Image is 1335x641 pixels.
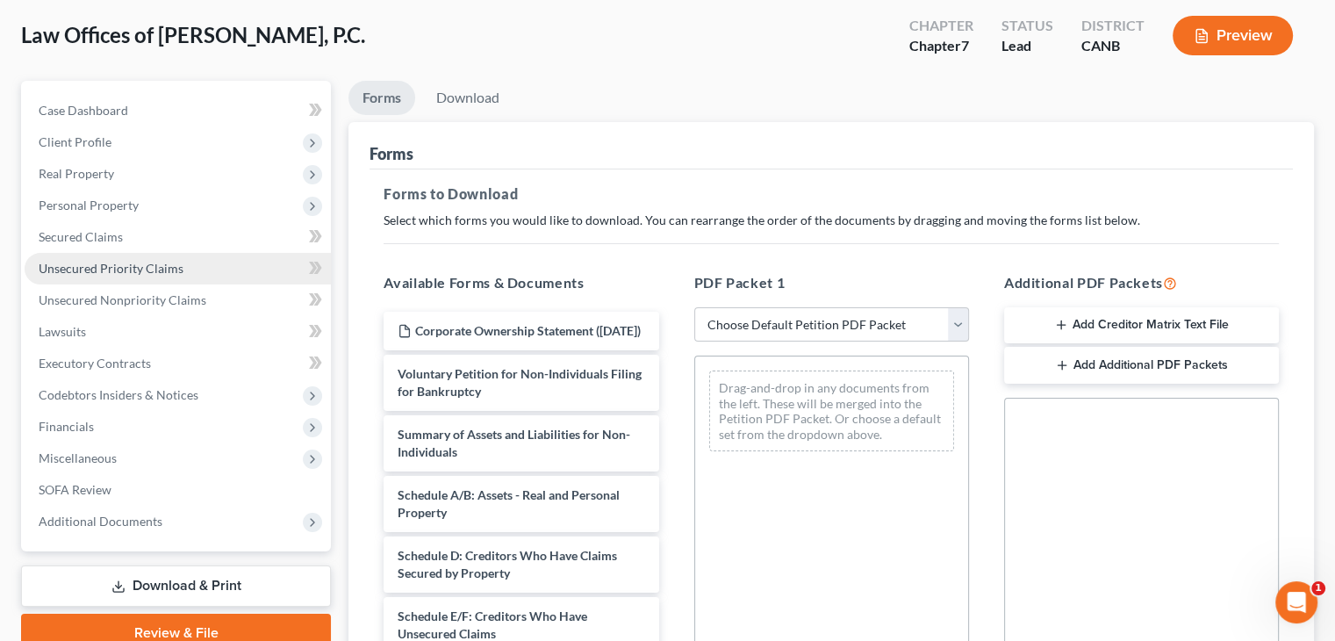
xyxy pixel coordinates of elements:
[25,316,331,348] a: Lawsuits
[709,371,954,451] div: Drag-and-drop in any documents from the left. These will be merged into the Petition PDF Packet. ...
[384,212,1279,229] p: Select which forms you would like to download. You can rearrange the order of the documents by dr...
[961,37,969,54] span: 7
[398,548,617,580] span: Schedule D: Creditors Who Have Claims Secured by Property
[25,474,331,506] a: SOFA Review
[39,514,162,529] span: Additional Documents
[370,143,413,164] div: Forms
[39,356,151,371] span: Executory Contracts
[25,95,331,126] a: Case Dashboard
[21,22,365,47] span: Law Offices of [PERSON_NAME], P.C.
[39,292,206,307] span: Unsecured Nonpriority Claims
[1001,36,1053,56] div: Lead
[39,324,86,339] span: Lawsuits
[1004,307,1279,344] button: Add Creditor Matrix Text File
[422,81,513,115] a: Download
[1275,581,1317,623] iframe: Intercom live chat
[25,284,331,316] a: Unsecured Nonpriority Claims
[398,366,642,399] span: Voluntary Petition for Non-Individuals Filing for Bankruptcy
[39,198,139,212] span: Personal Property
[398,487,620,520] span: Schedule A/B: Assets - Real and Personal Property
[1004,347,1279,384] button: Add Additional PDF Packets
[39,229,123,244] span: Secured Claims
[909,36,973,56] div: Chapter
[39,261,183,276] span: Unsecured Priority Claims
[39,419,94,434] span: Financials
[415,323,641,338] span: Corporate Ownership Statement ([DATE])
[39,166,114,181] span: Real Property
[39,482,111,497] span: SOFA Review
[1081,36,1145,56] div: CANB
[1311,581,1325,595] span: 1
[39,387,198,402] span: Codebtors Insiders & Notices
[25,253,331,284] a: Unsecured Priority Claims
[21,565,331,607] a: Download & Print
[39,134,111,149] span: Client Profile
[398,427,630,459] span: Summary of Assets and Liabilities for Non-Individuals
[909,16,973,36] div: Chapter
[39,103,128,118] span: Case Dashboard
[398,609,587,641] span: Schedule E/F: Creditors Who Have Unsecured Claims
[25,348,331,379] a: Executory Contracts
[694,272,969,293] h5: PDF Packet 1
[384,272,658,293] h5: Available Forms & Documents
[384,184,1279,205] h5: Forms to Download
[348,81,415,115] a: Forms
[1004,272,1279,293] h5: Additional PDF Packets
[1081,16,1145,36] div: District
[1001,16,1053,36] div: Status
[1173,16,1293,55] button: Preview
[25,221,331,253] a: Secured Claims
[39,450,117,465] span: Miscellaneous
